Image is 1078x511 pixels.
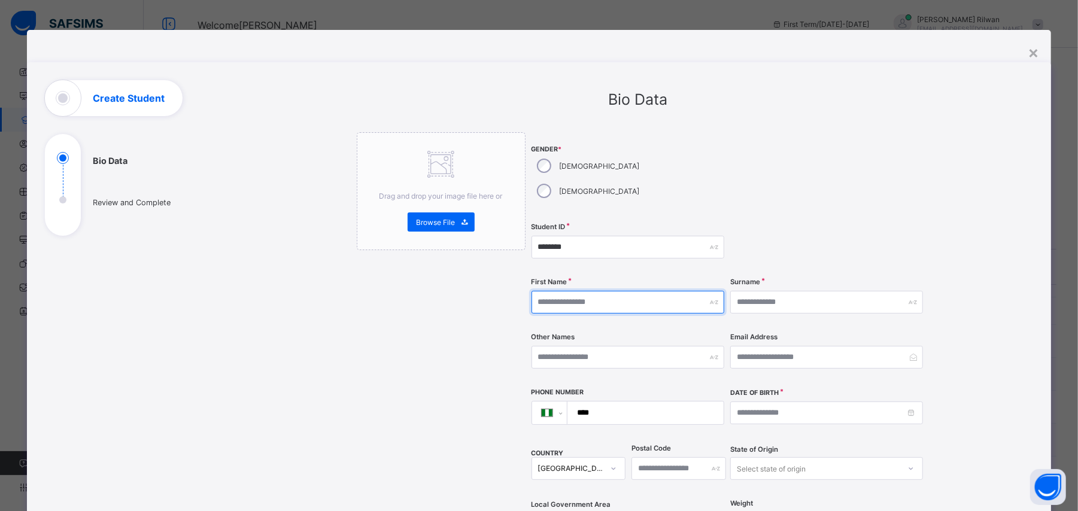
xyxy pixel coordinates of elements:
[560,187,640,196] label: [DEMOGRAPHIC_DATA]
[730,499,753,507] label: Weight
[737,457,806,480] div: Select state of origin
[730,389,779,397] label: Date of Birth
[730,333,778,341] label: Email Address
[417,218,456,227] span: Browse File
[532,449,564,457] span: COUNTRY
[608,90,667,108] span: Bio Data
[1030,469,1066,505] button: Open asap
[93,93,165,103] h1: Create Student
[357,132,526,250] div: Drag and drop your image file here orBrowse File
[532,388,584,396] label: Phone Number
[532,333,575,341] label: Other Names
[631,444,671,452] label: Postal Code
[730,445,778,454] span: State of Origin
[379,191,503,200] span: Drag and drop your image file here or
[532,278,567,286] label: First Name
[532,145,724,153] span: Gender
[560,162,640,171] label: [DEMOGRAPHIC_DATA]
[730,278,760,286] label: Surname
[538,464,604,473] div: [GEOGRAPHIC_DATA]
[532,223,566,231] label: Student ID
[1028,42,1039,62] div: ×
[532,500,611,509] span: Local Government Area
